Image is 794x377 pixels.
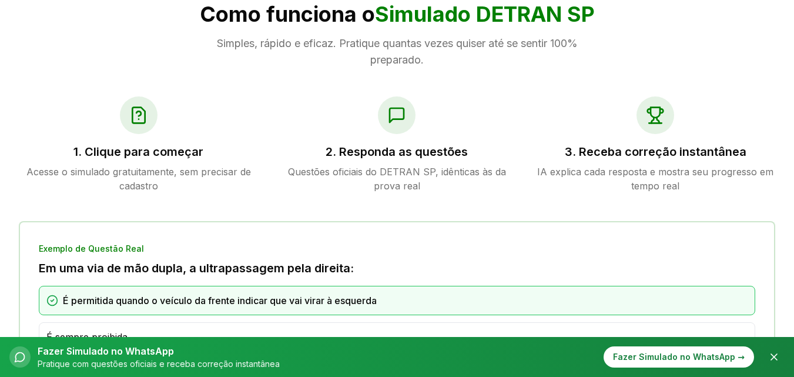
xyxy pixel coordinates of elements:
[277,144,517,160] h3: 2. Responda as questões
[39,260,755,276] h3: Em uma via de mão dupla, a ultrapassagem pela direita:
[375,1,595,27] span: Simulado DETRAN SP
[277,165,517,193] p: Questões oficiais do DETRAN SP, idênticas às da prova real
[38,344,280,358] p: Fazer Simulado no WhatsApp
[19,165,259,193] p: Acesse o simulado gratuitamente, sem precisar de cadastro
[535,144,775,160] h3: 3. Receba correção instantânea
[38,358,280,370] p: Pratique com questões oficiais e receba correção instantânea
[39,243,144,253] span: Exemplo de Questão Real
[535,165,775,193] p: IA explica cada resposta e mostra seu progresso em tempo real
[19,2,775,26] h2: Como funciona o
[63,293,377,308] span: É permitida quando o veículo da frente indicar que vai virar à esquerda
[46,330,128,344] span: É sempre proibida
[200,35,595,68] p: Simples, rápido e eficaz. Pratique quantas vezes quiser até se sentir 100% preparado.
[763,346,785,368] button: Fechar
[9,344,754,370] button: Fazer Simulado no WhatsAppPratique com questões oficiais e receba correção instantâneaFazer Simul...
[19,144,259,160] h3: 1. Clique para começar
[604,346,754,368] div: Fazer Simulado no WhatsApp →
